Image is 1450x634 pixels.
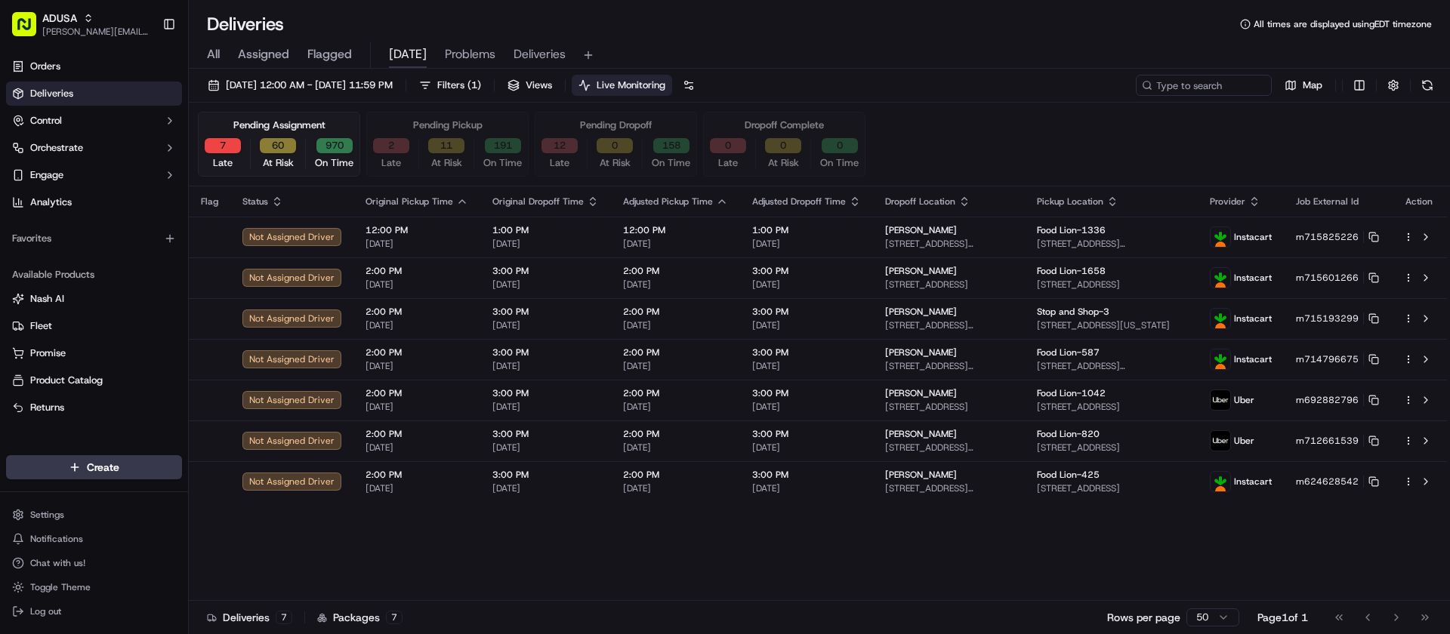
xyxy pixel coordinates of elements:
[885,238,1013,250] span: [STREET_ADDRESS][PERSON_NAME]
[373,138,409,153] button: 2
[492,195,584,208] span: Original Dropoff Time
[207,12,284,36] h1: Deliveries
[30,87,73,100] span: Deliveries
[238,45,289,63] span: Assigned
[1296,195,1359,208] span: Job External Id
[885,279,1013,291] span: [STREET_ADDRESS]
[600,156,631,170] span: At Risk
[623,401,728,413] span: [DATE]
[386,611,403,624] div: 7
[6,287,182,311] button: Nash AI
[51,144,248,159] div: Start new chat
[1037,279,1186,291] span: [STREET_ADDRESS]
[1234,231,1272,243] span: Instacart
[366,265,468,277] span: 2:00 PM
[580,118,652,132] div: Pending Dropoff
[885,482,1013,494] span: [STREET_ADDRESS][PERSON_NAME]
[492,401,599,413] span: [DATE]
[1211,431,1230,451] img: profile_uber_ahold_partner.png
[6,263,182,287] div: Available Products
[1210,195,1245,208] span: Provider
[623,279,728,291] span: [DATE]
[623,319,728,331] span: [DATE]
[201,195,218,208] span: Flag
[366,346,468,359] span: 2:00 PM
[652,156,690,170] span: On Time
[885,401,1013,413] span: [STREET_ADDRESS]
[257,149,275,167] button: Start new chat
[623,224,728,236] span: 12:00 PM
[623,442,728,454] span: [DATE]
[366,387,468,399] span: 2:00 PM
[366,319,468,331] span: [DATE]
[550,156,569,170] span: Late
[623,360,728,372] span: [DATE]
[492,265,599,277] span: 3:00 PM
[1254,18,1432,30] span: All times are displayed using EDT timezone
[30,374,103,387] span: Product Catalog
[1037,401,1186,413] span: [STREET_ADDRESS]
[428,138,464,153] button: 11
[1037,195,1103,208] span: Pickup Location
[1037,428,1100,440] span: Food Lion-820
[1037,265,1106,277] span: Food Lion-1658
[1211,390,1230,410] img: profile_uber_ahold_partner.png
[6,601,182,622] button: Log out
[30,219,116,234] span: Knowledge Base
[6,109,182,133] button: Control
[366,306,468,318] span: 2:00 PM
[1296,353,1379,365] button: m714796675
[6,163,182,187] button: Engage
[205,138,241,153] button: 7
[885,265,957,277] span: [PERSON_NAME]
[1296,435,1359,447] span: m712661539
[1296,353,1359,365] span: m714796675
[445,45,495,63] span: Problems
[623,346,728,359] span: 2:00 PM
[1296,272,1359,284] span: m715601266
[389,45,427,63] span: [DATE]
[885,360,1013,372] span: [STREET_ADDRESS][PERSON_NAME]
[492,279,599,291] span: [DATE]
[1211,472,1230,491] img: profile_instacart_ahold_partner.png
[213,156,233,170] span: Late
[1417,75,1438,96] button: Refresh
[752,442,861,454] span: [DATE]
[745,118,824,132] div: Dropoff Complete
[1037,346,1100,359] span: Food Lion-587
[752,346,861,359] span: 3:00 PM
[1296,394,1359,406] span: m692882796
[366,401,468,413] span: [DATE]
[201,75,400,96] button: [DATE] 12:00 AM - [DATE] 11:59 PM
[623,306,728,318] span: 2:00 PM
[1234,475,1272,488] span: Instacart
[514,45,566,63] span: Deliveries
[30,557,85,569] span: Chat with us!
[6,504,182,525] button: Settings
[492,469,599,481] span: 3:00 PM
[15,144,42,171] img: 1736555255976-a54dd68f-1ca7-489b-9aae-adbdc363a1c4
[752,428,861,440] span: 3:00 PM
[1234,353,1272,365] span: Instacart
[128,220,140,232] div: 💻
[765,138,801,153] button: 0
[885,319,1013,331] span: [STREET_ADDRESS][PERSON_NAME]
[12,346,176,360] a: Promise
[623,482,728,494] span: [DATE]
[752,306,861,318] span: 3:00 PM
[6,455,182,479] button: Create
[1037,238,1186,250] span: [STREET_ADDRESS][PERSON_NAME]
[1303,78,1322,92] span: Map
[623,238,728,250] span: [DATE]
[42,11,77,26] button: ADUSA
[315,156,353,170] span: On Time
[30,509,64,521] span: Settings
[885,224,957,236] span: [PERSON_NAME]
[233,118,325,132] div: Pending Assignment
[30,141,83,155] span: Orchestrate
[623,195,713,208] span: Adjusted Pickup Time
[623,265,728,277] span: 2:00 PM
[30,346,66,360] span: Promise
[317,610,403,625] div: Packages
